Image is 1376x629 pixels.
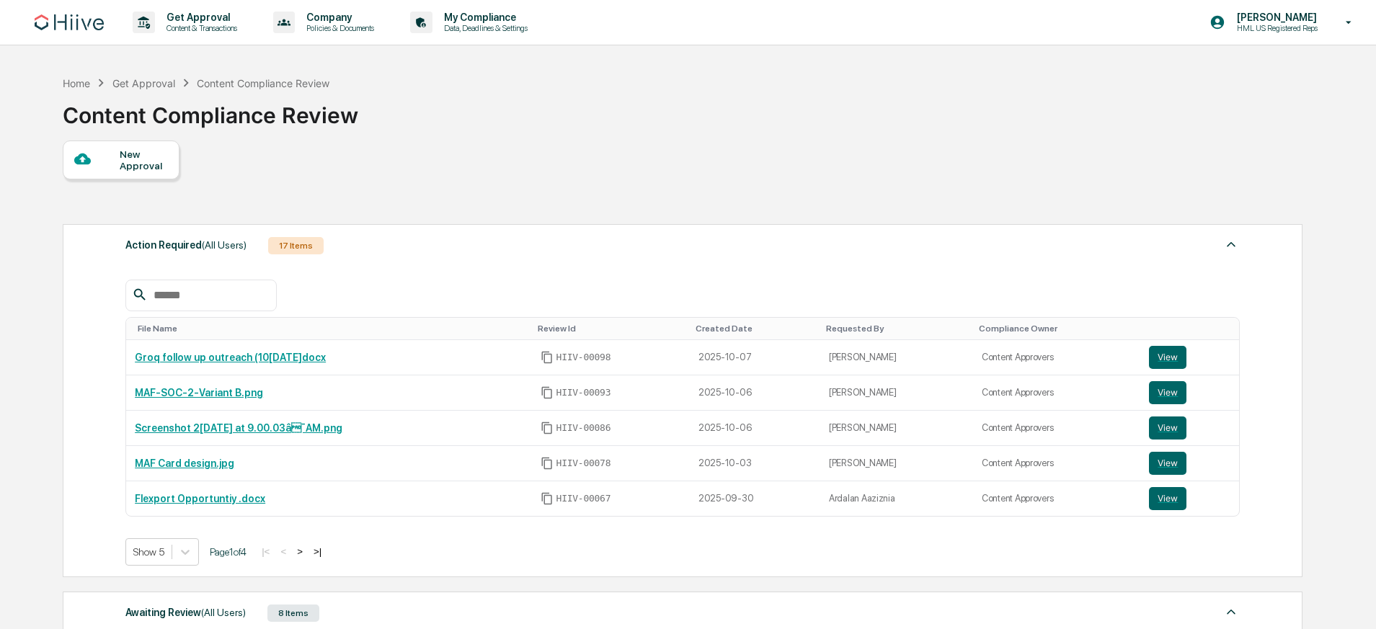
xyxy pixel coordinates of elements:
a: View [1149,346,1230,369]
p: Company [295,12,381,23]
span: HIIV-00067 [556,493,611,504]
div: Awaiting Review [125,603,246,622]
p: Get Approval [155,12,244,23]
a: Screenshot 2[DATE] at 9.00.03â¯AM.png [135,422,342,434]
a: MAF-SOC-2-Variant B.png [135,387,263,398]
div: Toggle SortBy [138,324,525,334]
div: New Approval [120,148,168,171]
p: Policies & Documents [295,23,381,33]
div: Toggle SortBy [979,324,1135,334]
span: (All Users) [201,607,246,618]
p: HML US Registered Reps [1225,23,1325,33]
span: HIIV-00086 [556,422,611,434]
td: Content Approvers [973,375,1141,411]
span: (All Users) [202,239,247,251]
p: [PERSON_NAME] [1225,12,1325,23]
p: Data, Deadlines & Settings [432,23,535,33]
p: My Compliance [432,12,535,23]
button: View [1149,416,1186,440]
span: Copy Id [541,492,554,505]
button: |< [257,545,274,558]
td: 2025-09-30 [690,481,820,516]
a: View [1149,381,1230,404]
td: Content Approvers [973,411,1141,446]
span: Copy Id [541,421,554,434]
button: < [276,545,290,558]
td: Content Approvers [973,340,1141,375]
div: Toggle SortBy [1152,324,1233,334]
span: HIIV-00098 [556,352,611,363]
button: View [1149,487,1186,510]
div: Toggle SortBy [696,324,814,334]
td: Content Approvers [973,446,1141,481]
div: Home [63,77,90,89]
td: 2025-10-06 [690,375,820,411]
td: [PERSON_NAME] [820,340,973,375]
span: HIIV-00078 [556,458,611,469]
div: 8 Items [267,605,319,622]
button: View [1149,346,1186,369]
a: View [1149,416,1230,440]
button: View [1149,452,1186,475]
span: HIIV-00093 [556,387,611,398]
td: 2025-10-03 [690,446,820,481]
span: Copy Id [541,457,554,470]
a: View [1149,487,1230,510]
span: Copy Id [541,351,554,364]
td: 2025-10-06 [690,411,820,446]
span: Copy Id [541,386,554,399]
img: caret [1222,236,1240,253]
iframe: Open customer support [1330,581,1369,620]
p: Content & Transactions [155,23,244,33]
a: View [1149,452,1230,475]
img: caret [1222,603,1240,620]
td: [PERSON_NAME] [820,411,973,446]
div: Content Compliance Review [197,77,329,89]
a: Groq follow up outreach (10[DATE]docx [135,352,326,363]
td: [PERSON_NAME] [820,375,973,411]
td: 2025-10-07 [690,340,820,375]
a: Flexport Opportuntiy .docx [135,493,265,504]
div: Get Approval [112,77,175,89]
div: Toggle SortBy [538,324,684,334]
div: Toggle SortBy [826,324,967,334]
img: logo [35,14,104,30]
div: 17 Items [268,237,324,254]
td: Content Approvers [973,481,1141,516]
button: > [293,545,307,558]
button: View [1149,381,1186,404]
td: Ardalan Aaziznia [820,481,973,516]
a: MAF Card design.jpg [135,458,234,469]
button: >| [309,545,326,558]
span: Page 1 of 4 [210,546,247,558]
div: Action Required [125,236,247,254]
div: Content Compliance Review [63,91,358,128]
td: [PERSON_NAME] [820,446,973,481]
